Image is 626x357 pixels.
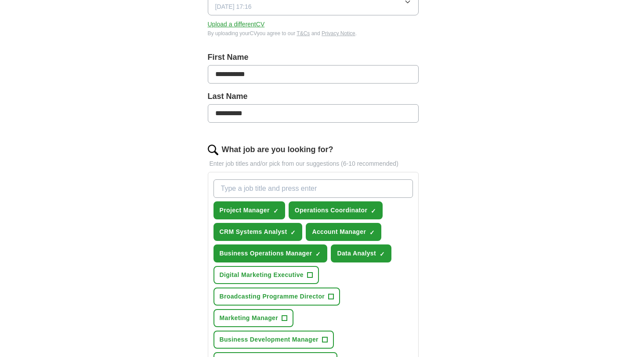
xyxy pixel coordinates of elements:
img: search.png [208,145,218,155]
span: Broadcasting Programme Director [220,292,325,301]
input: Type a job title and press enter [213,179,413,198]
span: CRM Systems Analyst [220,227,287,237]
button: Project Manager✓ [213,201,285,219]
p: Enter job titles and/or pick from our suggestions (6-10 recommended) [208,159,419,168]
button: Account Manager✓ [306,223,381,241]
span: ✓ [290,229,296,236]
a: Privacy Notice [322,30,355,36]
span: Marketing Manager [220,313,279,323]
span: Account Manager [312,227,366,237]
label: First Name [208,51,419,63]
label: What job are you looking for? [222,144,333,156]
button: Upload a differentCV [208,20,265,29]
span: Data Analyst [337,249,376,258]
button: Business Development Manager [213,331,334,349]
button: CRM Systems Analyst✓ [213,223,303,241]
label: Last Name [208,91,419,102]
button: Marketing Manager [213,309,294,327]
a: T&Cs [297,30,310,36]
span: [DATE] 17:16 [215,2,252,11]
button: Digital Marketing Executive [213,266,319,284]
span: ✓ [380,251,385,258]
span: Digital Marketing Executive [220,270,304,280]
span: Business Operations Manager [220,249,312,258]
span: ✓ [371,208,376,215]
span: Operations Coordinator [295,206,368,215]
button: Data Analyst✓ [331,244,391,262]
span: Project Manager [220,206,270,215]
button: Broadcasting Programme Director [213,288,340,306]
span: ✓ [369,229,375,236]
button: Business Operations Manager✓ [213,244,328,262]
span: ✓ [273,208,279,215]
span: Business Development Manager [220,335,318,344]
span: ✓ [315,251,321,258]
button: Operations Coordinator✓ [289,201,383,219]
div: By uploading your CV you agree to our and . [208,29,419,37]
